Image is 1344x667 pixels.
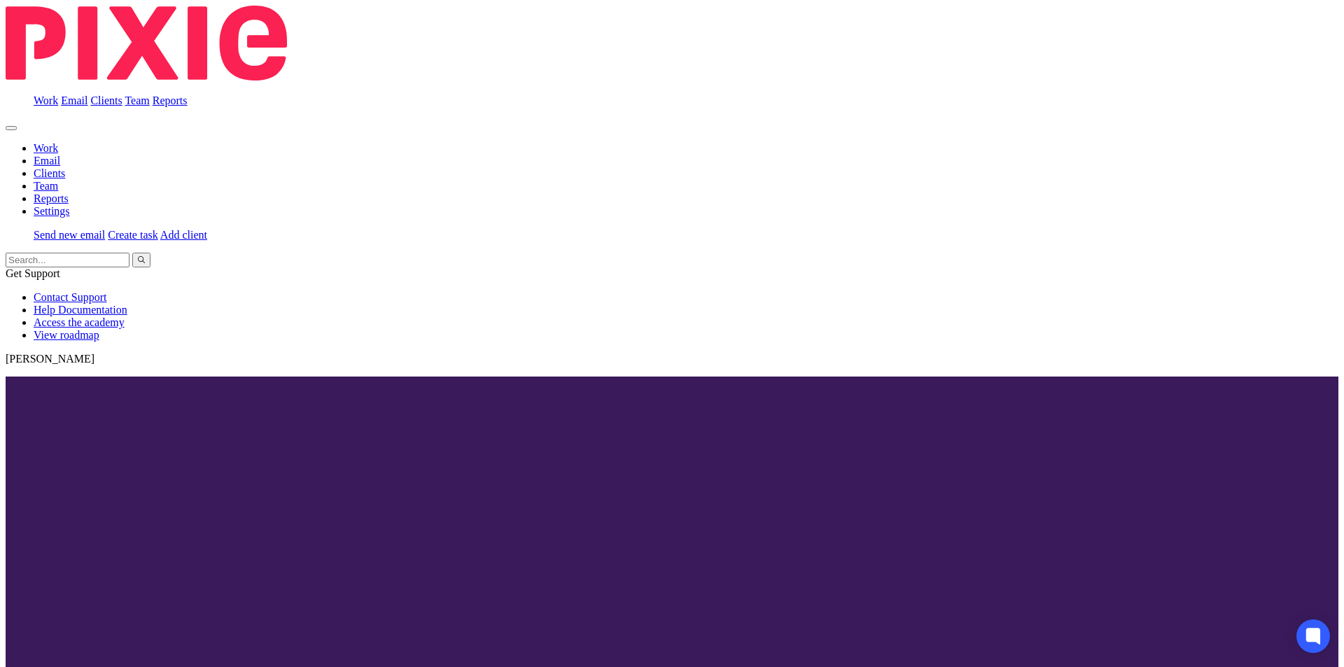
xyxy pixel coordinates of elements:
[34,192,69,204] a: Reports
[132,253,150,267] button: Search
[34,291,106,303] a: Contact Support
[34,329,99,341] a: View roadmap
[34,304,127,316] a: Help Documentation
[34,142,58,154] a: Work
[6,6,287,80] img: Pixie
[6,267,60,279] span: Get Support
[160,229,207,241] a: Add client
[34,180,58,192] a: Team
[34,155,60,167] a: Email
[6,253,129,267] input: Search
[34,167,65,179] a: Clients
[90,94,122,106] a: Clients
[125,94,149,106] a: Team
[34,316,125,328] a: Access the academy
[108,229,158,241] a: Create task
[34,229,105,241] a: Send new email
[34,205,70,217] a: Settings
[6,353,1338,365] p: [PERSON_NAME]
[153,94,188,106] a: Reports
[61,94,87,106] a: Email
[34,94,58,106] a: Work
